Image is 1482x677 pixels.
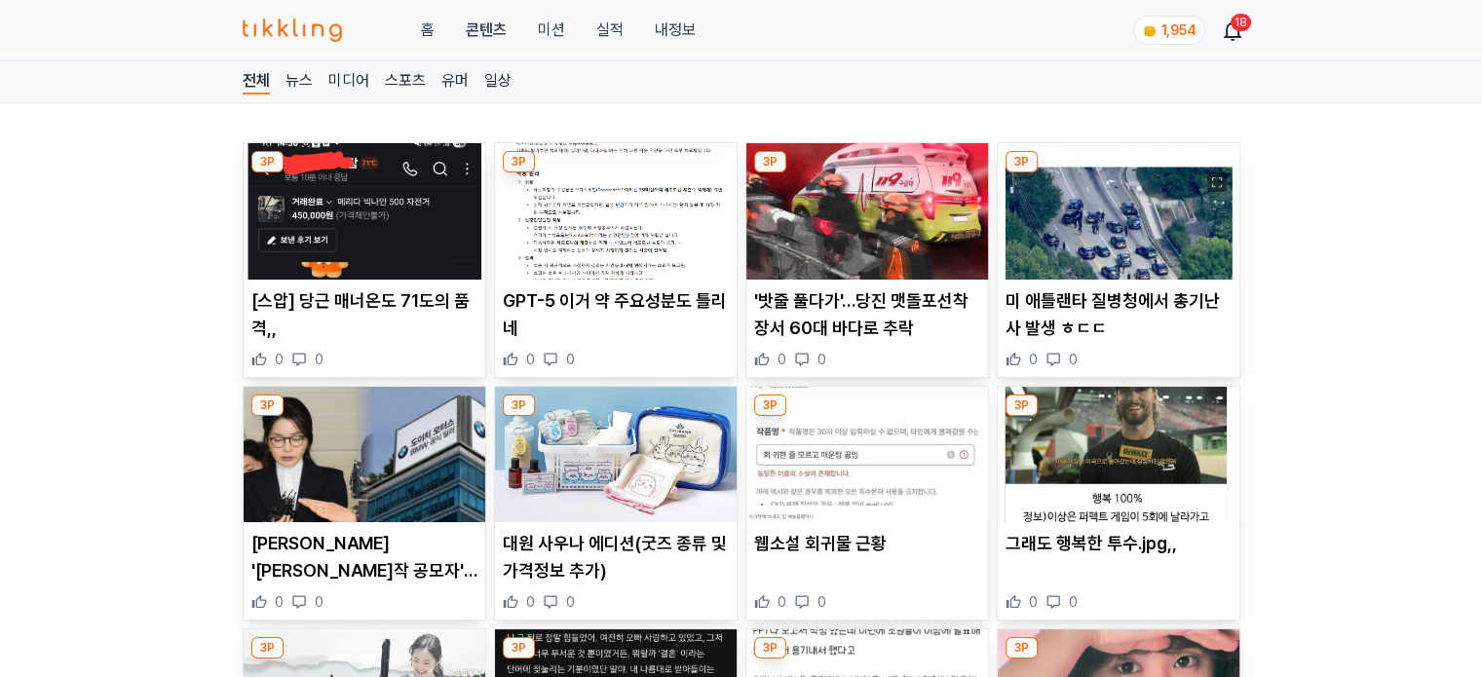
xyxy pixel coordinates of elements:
img: 미 애틀랜타 질병청에서 총기난사 발생 ㅎㄷㄷ [998,143,1239,280]
div: 3P 김건희 '주가조작 공모자' 확정?...특검, 70만주 통정거래로 8억 부당이익, 3832회 불법거래 적발(+윤석열,구속, 도이치모터스,부당이익,부동산) [PERSON_N... [243,386,486,621]
div: 3P [251,637,284,658]
span: 0 [817,592,826,612]
a: 스포츠 [385,69,426,94]
span: 0 [566,350,575,369]
span: 0 [275,592,284,612]
a: coin 1,954 [1133,16,1201,45]
p: [스압] 당근 매너온도 71도의 품격,, [251,287,477,342]
div: 18 [1231,14,1251,31]
img: GPT-5 이거 약 주요성분도 틀리네 [495,143,737,280]
a: 내정보 [654,19,695,42]
a: 18 [1225,19,1240,42]
p: 대원 사우나 에디션(굿즈 종류 및 가격정보 추가) [503,530,729,584]
div: 3P [754,151,786,172]
img: 김건희 '주가조작 공모자' 확정?...특검, 70만주 통정거래로 8억 부당이익, 3832회 불법거래 적발(+윤석열,구속, 도이치모터스,부당이익,부동산) [244,387,485,523]
span: 0 [275,350,284,369]
span: 0 [817,350,826,369]
p: 그래도 행복한 투수.jpg,, [1006,530,1232,557]
p: 웹소설 회귀물 근황 [754,530,980,557]
div: 3P 그래도 행복한 투수.jpg,, 그래도 행복한 투수.jpg,, 0 0 [997,386,1240,621]
img: 티끌링 [243,19,343,42]
span: 0 [778,350,786,369]
p: GPT-5 이거 약 주요성분도 틀리네 [503,287,729,342]
button: 미션 [537,19,564,42]
div: 3P [503,151,535,172]
div: 3P [1006,151,1038,172]
img: [스압] 당근 매너온도 71도의 품격,, [244,143,485,280]
div: 3P [1006,395,1038,416]
a: 뉴스 [285,69,313,94]
span: 0 [778,592,786,612]
div: 3P [251,151,284,172]
img: '밧줄 풀다가'…당진 맷돌포선착장서 60대 바다로 추락 [746,143,988,280]
div: 3P 미 애틀랜타 질병청에서 총기난사 발생 ㅎㄷㄷ 미 애틀랜타 질병청에서 총기난사 발생 ㅎㄷㄷ 0 0 [997,142,1240,378]
img: 대원 사우나 에디션(굿즈 종류 및 가격정보 추가) [495,387,737,523]
div: 3P [503,637,535,658]
a: 일상 [484,69,512,94]
span: 0 [315,350,323,369]
div: 3P [251,395,284,416]
div: 3P 웹소설 회귀물 근황 웹소설 회귀물 근황 0 0 [745,386,989,621]
p: '밧줄 풀다가'…당진 맷돌포선착장서 60대 바다로 추락 [754,287,980,342]
div: 3P GPT-5 이거 약 주요성분도 틀리네 GPT-5 이거 약 주요성분도 틀리네 0 0 [494,142,738,378]
span: 0 [526,592,535,612]
img: coin [1142,23,1158,39]
div: 3P [754,637,786,658]
a: 전체 [243,69,270,94]
span: 1,954 [1161,22,1197,38]
img: 웹소설 회귀물 근황 [746,387,988,523]
a: 콘텐츠 [465,19,506,42]
span: 0 [315,592,323,612]
a: 미디어 [328,69,369,94]
a: 실적 [595,19,623,42]
span: 0 [1069,350,1078,369]
span: 0 [1069,592,1078,612]
div: 3P [스압] 당근 매너온도 71도의 품격,, [스압] 당근 매너온도 71도의 품격,, 0 0 [243,142,486,378]
p: 미 애틀랜타 질병청에서 총기난사 발생 ㅎㄷㄷ [1006,287,1232,342]
span: 0 [526,350,535,369]
div: 3P [1006,637,1038,658]
span: 0 [1029,592,1038,612]
span: 0 [566,592,575,612]
div: 3P '밧줄 풀다가'…당진 맷돌포선착장서 60대 바다로 추락 '밧줄 풀다가'…당진 맷돌포선착장서 60대 바다로 추락 0 0 [745,142,989,378]
div: 3P [503,395,535,416]
div: 3P [754,395,786,416]
span: 0 [1029,350,1038,369]
a: 홈 [420,19,434,42]
p: [PERSON_NAME] '[PERSON_NAME]작 공모자' 확정?...특검, 70만주 통정거래로 8억 부당이익, 3832회 불법거래 적발(+[PERSON_NAME],구속,... [251,530,477,584]
img: 그래도 행복한 투수.jpg,, [998,387,1239,523]
a: 유머 [441,69,469,94]
div: 3P 대원 사우나 에디션(굿즈 종류 및 가격정보 추가) 대원 사우나 에디션(굿즈 종류 및 가격정보 추가) 0 0 [494,386,738,621]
